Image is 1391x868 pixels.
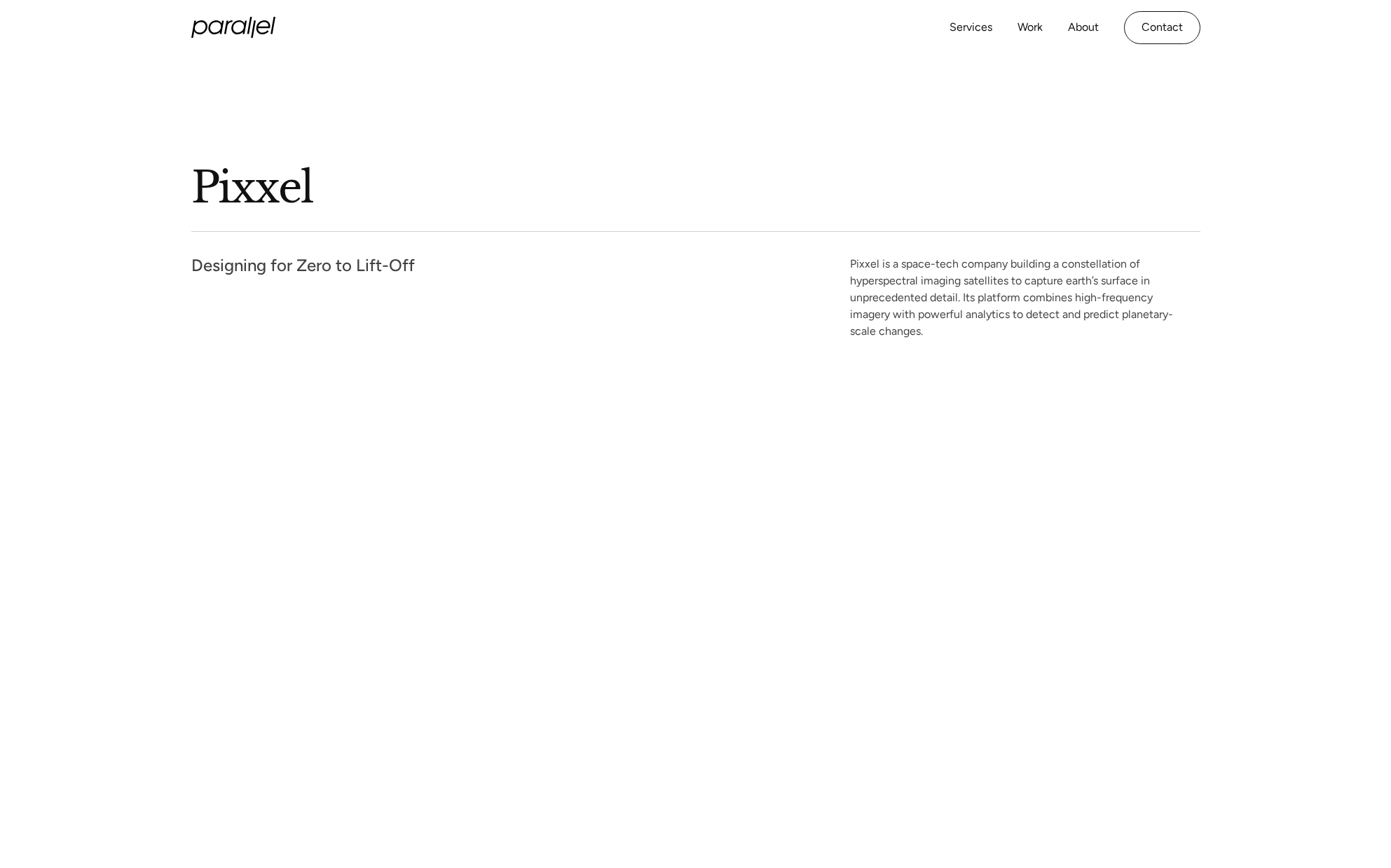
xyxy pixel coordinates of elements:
a: Services [950,18,992,38]
a: Work [1017,18,1043,38]
a: home [191,17,275,38]
a: About [1068,18,1099,38]
p: Designing for Zero to Lift-Off [191,260,687,279]
a: Contact [1124,11,1200,44]
p: Pixxel is a space-tech company building a constellation of hyperspectral imaging satellites to ca... [850,260,1200,340]
h2: Pixxel [191,167,1200,215]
